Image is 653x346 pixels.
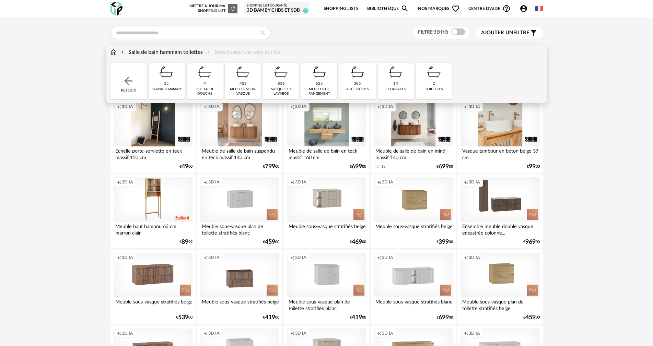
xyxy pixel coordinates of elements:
[386,87,406,92] div: éclairages
[120,48,203,56] div: Salle de bain hammam toilettes
[393,81,398,86] div: 14
[110,2,123,16] img: OXP
[295,179,306,185] span: 3D IA
[460,297,539,311] div: Meuble sous-vasque plan de toilette stratifiés beige
[247,4,307,14] a: Shopping List courante 3D BAMBY CHBS ET SDB 4
[481,30,513,35] span: Ajouter un
[230,7,236,10] span: Refresh icon
[303,87,335,96] div: meubles de rangement
[352,240,362,244] span: 469
[464,104,468,109] span: Creation icon
[469,179,480,185] span: 3D IA
[464,179,468,185] span: Creation icon
[469,255,480,260] span: 3D IA
[287,297,366,311] div: Meuble sous-vasque plan de toilette stratifiés blanc
[525,315,536,320] span: 459
[178,315,188,320] span: 539
[152,87,182,92] div: sauna-hammam
[433,81,435,86] div: 2
[197,174,282,248] a: Creation icon 3D IA Meuble sous-vasque plan de toilette stratifiés blanc €45900
[265,315,275,320] span: 419
[377,255,381,260] span: Creation icon
[290,179,294,185] span: Creation icon
[110,48,117,56] img: svg+xml;base64,PHN2ZyB3aWR0aD0iMTYiIGhlaWdodD0iMTciIHZpZXdCb3g9IjAgMCAxNiAxNyIgZmlsbD0ibm9uZSIgeG...
[110,250,196,324] a: Creation icon 3D IA Meuble sous-vasque stratifiés beige €53900
[290,255,294,260] span: Creation icon
[469,104,480,109] span: 3D IA
[157,63,176,81] img: Salle%20de%20bain.png
[469,331,480,336] span: 3D IA
[525,240,536,244] span: 969
[436,164,453,169] div: € 00
[348,63,367,81] img: Salle%20de%20bain.png
[263,240,279,244] div: € 00
[520,4,531,13] span: Account Circle icon
[401,4,409,13] span: Magnify icon
[439,315,449,320] span: 699
[203,255,208,260] span: Creation icon
[457,174,543,248] a: Creation icon 3D IA Ensemble meuble double vasque encastrée colonne... €96900
[287,146,366,160] div: Meuble de salle de bain en teck massif 160 cm
[457,99,543,173] a: Creation icon 3D IA Vasque tambour en béton beige 37 cm €9900
[203,104,208,109] span: Creation icon
[247,8,307,14] div: 3D BAMBY CHBS ET SDB
[374,222,453,236] div: Meuble sous-vasque stratifiés beige
[110,63,147,99] div: Retour
[203,179,208,185] span: Creation icon
[324,1,359,17] a: Shopping Lists
[316,81,323,86] div: 625
[523,315,540,320] div: € 00
[240,81,247,86] div: 423
[122,255,133,260] span: 3D IA
[290,331,294,336] span: Creation icon
[179,240,193,244] div: € 99
[354,81,361,86] div: 385
[439,164,449,169] span: 699
[436,315,453,320] div: € 00
[263,315,279,320] div: € 00
[377,104,381,109] span: Creation icon
[122,179,133,185] span: 3D IA
[176,315,193,320] div: € 00
[200,222,279,236] div: Meuble sous-vasque plan de toilette stratifiés blanc
[122,331,133,336] span: 3D IA
[350,240,366,244] div: € 00
[381,164,385,169] div: 13
[520,4,528,13] span: Account Circle icon
[476,27,543,39] button: Ajouter unfiltre Filter icon
[386,63,405,81] img: Salle%20de%20bain.png
[418,1,460,17] span: Nos marques
[371,174,456,248] a: Creation icon 3D IA Meuble sous-vasque stratifiés beige €39900
[425,63,443,81] img: Salle%20de%20bain.png
[114,146,193,160] div: Echelle porte-serviette en teck massif 150 cm
[439,240,449,244] span: 399
[265,87,297,96] div: vasques et lavabos
[122,75,135,87] img: svg+xml;base64,PHN2ZyB3aWR0aD0iMjQiIGhlaWdodD0iMjQiIHZpZXdCb3g9IjAgMCAyNCAyNCIgZmlsbD0ibm9uZSIgeG...
[290,104,294,109] span: Creation icon
[352,164,362,169] span: 699
[377,331,381,336] span: Creation icon
[117,104,121,109] span: Creation icon
[114,222,193,236] div: Meuble haut bambou 63 cm marron clair
[287,222,366,236] div: Meuble sous-vasque stratifiés beige
[382,331,393,336] span: 3D IA
[227,87,259,96] div: meubles sous-vasque
[303,8,308,13] span: 4
[452,4,460,13] span: Heart Outline icon
[182,240,188,244] span: 89
[117,331,121,336] span: Creation icon
[464,255,468,260] span: Creation icon
[468,4,511,13] span: Centre d'aideHelp Circle Outline icon
[247,4,307,8] div: Shopping List courante
[265,164,275,169] span: 799
[529,164,536,169] span: 99
[110,174,196,248] a: Creation icon 3D IA Meuble haut bambou 63 cm marron clair €8999
[382,179,393,185] span: 3D IA
[122,104,133,109] span: 3D IA
[460,146,539,160] div: Vasque tambour en béton beige 37 cm
[502,4,511,13] span: Help Circle Outline icon
[523,240,540,244] div: € 00
[374,146,453,160] div: Meuble de salle de bain en mindi massif 140 cm
[179,164,193,169] div: € 00
[529,29,538,37] span: Filter icon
